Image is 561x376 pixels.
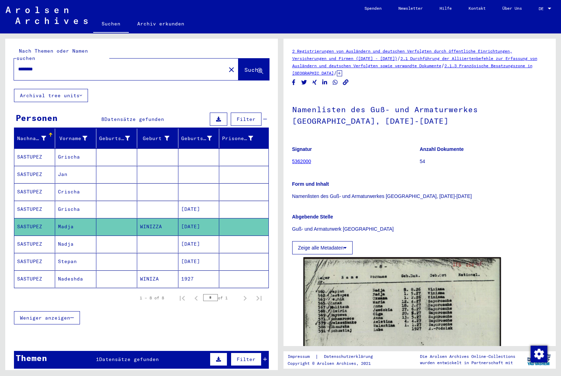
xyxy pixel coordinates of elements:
[58,135,87,142] div: Vorname
[99,135,130,142] div: Geburtsname
[17,135,46,142] div: Nachname
[189,291,203,305] button: Previous page
[526,351,552,368] img: yv_logo.png
[231,113,261,126] button: Filter
[99,356,159,362] span: Datensätze gefunden
[420,146,464,152] b: Anzahl Dokumente
[237,356,256,362] span: Filter
[231,353,261,366] button: Filter
[96,356,99,362] span: 1
[288,353,381,360] div: |
[16,48,88,61] mat-label: Nach Themen oder Namen suchen
[178,218,219,235] mat-cell: [DATE]
[140,135,169,142] div: Geburt‏
[292,193,547,200] p: Namenlisten des Guß- und Armaturwerkes [GEOGRAPHIC_DATA], [DATE]-[DATE]
[420,360,515,366] p: wurden entwickelt in Partnerschaft mit
[178,129,219,148] mat-header-cell: Geburtsdatum
[14,311,80,324] button: Weniger anzeigen
[222,135,253,142] div: Prisoner #
[222,133,261,144] div: Prisoner #
[441,62,444,69] span: /
[55,253,96,270] mat-cell: Stepan
[292,241,353,254] button: Zeige alle Metadaten
[342,78,349,87] button: Copy link
[178,201,219,218] mat-cell: [DATE]
[93,15,129,33] a: Suchen
[203,294,238,301] div: of 1
[178,270,219,287] mat-cell: 1927
[292,93,547,136] h1: Namenlisten des Guß- und Armaturwerkes [GEOGRAPHIC_DATA], [DATE]-[DATE]
[14,201,55,218] mat-cell: SASTUPEZ
[332,78,339,87] button: Share on WhatsApp
[219,129,268,148] mat-header-cell: Prisoner #
[58,133,96,144] div: Vorname
[55,129,96,148] mat-header-cell: Vorname
[14,148,55,166] mat-cell: SASTUPEZ
[104,116,164,122] span: Datensätze gefunden
[55,218,96,235] mat-cell: Madja
[55,183,96,200] mat-cell: Crischa
[318,353,381,360] a: Datenschutzerklärung
[175,291,189,305] button: First page
[129,15,193,32] a: Archiv erkunden
[288,360,381,367] p: Copyright © Arolsen Archives, 2021
[237,116,256,122] span: Filter
[181,135,212,142] div: Geburtsdatum
[292,214,333,220] b: Abgebende Stelle
[334,70,337,76] span: /
[137,218,178,235] mat-cell: WINIZZA
[530,345,547,362] div: Zustimmung ändern
[227,66,236,74] mat-icon: close
[55,236,96,253] mat-cell: Nadja
[292,146,312,152] b: Signatur
[55,201,96,218] mat-cell: Grischa
[288,353,315,360] a: Impressum
[137,270,178,287] mat-cell: WINIZA
[397,55,400,61] span: /
[17,133,55,144] div: Nachname
[55,270,96,287] mat-cell: Nadeshda
[140,295,164,301] div: 1 – 8 of 8
[420,353,515,360] p: Die Arolsen Archives Online-Collections
[531,346,547,362] img: Zustimmung ändern
[137,129,178,148] mat-header-cell: Geburt‏
[178,236,219,253] mat-cell: [DATE]
[14,270,55,287] mat-cell: SASTUPEZ
[55,166,96,183] mat-cell: Jan
[290,78,297,87] button: Share on Facebook
[238,291,252,305] button: Next page
[178,253,219,270] mat-cell: [DATE]
[14,253,55,270] mat-cell: SASTUPEZ
[238,59,269,80] button: Suche
[14,218,55,235] mat-cell: SASTUPEZ
[14,129,55,148] mat-header-cell: Nachname
[539,6,546,11] span: DE
[292,181,329,187] b: Form und Inhalt
[16,112,58,124] div: Personen
[292,56,537,68] a: 2.1 Durchführung der Alliiertenbefehle zur Erfassung von Ausländern und deutschen Verfolgten sowi...
[244,66,262,73] span: Suche
[99,133,139,144] div: Geburtsname
[301,78,308,87] button: Share on Twitter
[20,315,70,321] span: Weniger anzeigen
[140,133,178,144] div: Geburt‏
[16,352,47,364] div: Themen
[252,291,266,305] button: Last page
[6,7,88,24] img: Arolsen_neg.svg
[224,62,238,76] button: Clear
[101,116,104,122] span: 8
[14,166,55,183] mat-cell: SASTUPEZ
[420,158,547,165] p: 54
[311,78,318,87] button: Share on Xing
[14,236,55,253] mat-cell: SASTUPEZ
[321,78,329,87] button: Share on LinkedIn
[292,159,311,164] a: 5362000
[96,129,137,148] mat-header-cell: Geburtsname
[55,148,96,166] mat-cell: Grischa
[292,225,547,233] p: Guß- und Armaturwerk [GEOGRAPHIC_DATA]
[14,89,88,102] button: Archival tree units
[14,183,55,200] mat-cell: SASTUPEZ
[292,48,512,61] a: 2 Registrierungen von Ausländern und deutschen Verfolgten durch öffentliche Einrichtungen, Versic...
[181,133,221,144] div: Geburtsdatum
